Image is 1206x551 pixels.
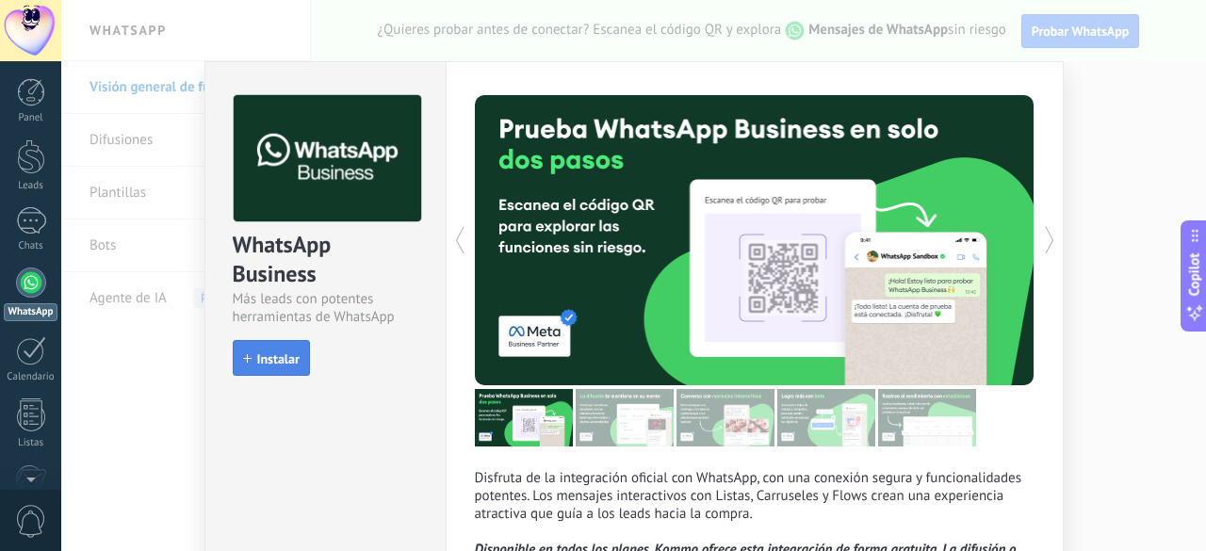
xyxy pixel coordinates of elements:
div: WhatsApp Business [233,230,418,290]
img: tour_image_cc377002d0016b7ebaeb4dbe65cb2175.png [878,389,976,446]
div: Listas [4,437,58,449]
div: Chats [4,240,58,252]
div: Leads [4,180,58,192]
img: logo_main.png [234,95,421,222]
div: Más leads con potentes herramientas de WhatsApp [233,290,418,326]
div: WhatsApp [4,303,57,321]
span: Copilot [1185,252,1204,296]
img: tour_image_cc27419dad425b0ae96c2716632553fa.png [576,389,674,446]
div: Calendario [4,371,58,383]
img: tour_image_1009fe39f4f058b759f0df5a2b7f6f06.png [676,389,774,446]
span: Instalar [257,352,300,365]
img: tour_image_62c9952fc9cf984da8d1d2aa2c453724.png [777,389,875,446]
img: tour_image_7a4924cebc22ed9e3259523e50fe4fd6.png [475,389,573,446]
button: Instalar [233,340,310,376]
div: Panel [4,112,58,124]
